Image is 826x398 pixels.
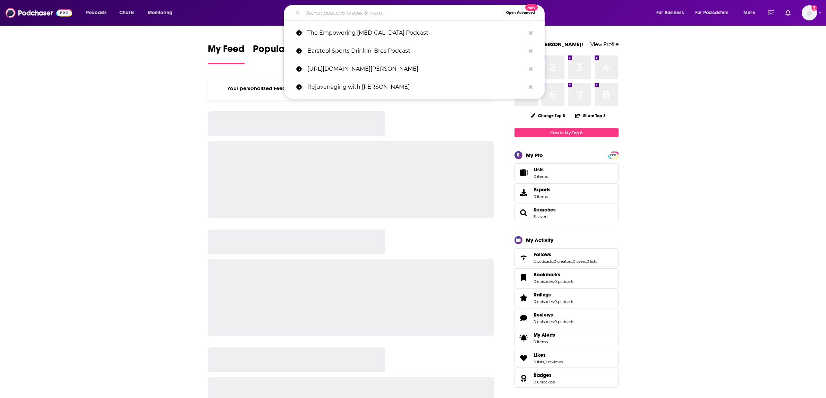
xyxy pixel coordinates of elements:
a: Charts [115,7,138,18]
a: Barstool Sports Drinkin' Bros Podcast [284,42,545,60]
a: My Alerts [514,329,619,347]
span: Open Advanced [506,11,535,15]
a: Likes [534,352,563,358]
a: Create My Top 8 [514,128,619,137]
a: 0 reviews [545,360,563,364]
span: , [554,299,554,304]
a: 0 unlocked [534,380,555,384]
span: Exports [534,187,551,193]
span: My Feed [208,43,245,59]
a: Lists [514,163,619,182]
a: Follows [534,251,597,258]
span: My Alerts [517,333,531,343]
span: 0 items [534,194,551,199]
span: Likes [514,349,619,367]
a: Badges [534,372,555,378]
span: Badges [534,372,552,378]
div: Your personalized Feed is curated based on the Podcasts, Creators, Users, and Lists that you Follow. [208,77,494,100]
span: Badges [514,369,619,388]
span: Ratings [534,292,551,298]
span: , [544,360,545,364]
button: Change Top 8 [527,111,570,120]
input: Search podcasts, credits, & more... [303,7,503,18]
span: PRO [609,153,618,158]
div: My Activity [526,237,553,243]
span: My Alerts [534,332,555,338]
a: 0 users [573,259,586,264]
a: Reviews [517,313,531,323]
a: View Profile [590,41,619,47]
span: , [586,259,587,264]
a: The Empowering [MEDICAL_DATA] Podcast [284,24,545,42]
span: , [572,259,573,264]
span: , [554,319,554,324]
p: Rejuvenaging with Dr. Ron Kaiser [307,78,525,96]
a: 0 podcasts [554,279,574,284]
a: Searches [517,208,531,218]
span: For Podcasters [695,8,729,18]
button: open menu [143,7,181,18]
span: Searches [514,204,619,222]
span: , [554,279,554,284]
span: Reviews [534,312,553,318]
span: Bookmarks [514,268,619,287]
button: Show profile menu [802,5,817,20]
a: Exports [514,183,619,202]
span: New [525,4,538,11]
a: Bookmarks [517,273,531,283]
a: Bookmarks [534,271,574,278]
p: The Empowering Neurologist Podcast [307,24,525,42]
span: Podcasts [86,8,107,18]
span: 0 items [534,339,555,344]
button: Share Top 8 [575,109,606,122]
span: Bookmarks [534,271,560,278]
a: 0 episodes [534,299,554,304]
span: Follows [514,248,619,267]
a: My Feed [208,43,245,64]
span: Reviews [514,309,619,327]
a: 0 episodes [534,279,554,284]
button: open menu [691,7,739,18]
a: 0 creators [554,259,572,264]
p: Barstool Sports Drinkin' Bros Podcast [307,42,525,60]
span: Popular Feed [253,43,312,59]
a: Likes [517,353,531,363]
span: Exports [517,188,531,198]
a: 0 podcasts [554,319,574,324]
span: Lists [534,166,544,173]
button: open menu [81,7,116,18]
span: Likes [534,352,546,358]
a: Show notifications dropdown [765,7,777,19]
span: 0 items [534,174,548,179]
span: For Business [656,8,684,18]
a: Popular Feed [253,43,312,64]
a: Rejuvenaging with [PERSON_NAME] [284,78,545,96]
img: User Profile [802,5,817,20]
button: open menu [652,7,692,18]
span: Lists [517,168,531,178]
button: Open AdvancedNew [503,9,538,17]
a: Welcome [PERSON_NAME]! [514,41,583,47]
span: Ratings [514,288,619,307]
a: 0 episodes [534,319,554,324]
a: Follows [517,253,531,262]
span: Lists [534,166,548,173]
a: Searches [534,207,556,213]
a: 0 podcasts [554,299,574,304]
span: Monitoring [148,8,172,18]
a: Badges [517,373,531,383]
div: My Pro [526,152,543,158]
span: Logged in as nicole.koremenos [802,5,817,20]
a: 0 lists [534,360,544,364]
span: Charts [119,8,134,18]
span: Follows [534,251,551,258]
div: Search podcasts, credits, & more... [290,5,551,21]
img: Podchaser - Follow, Share and Rate Podcasts [6,6,72,19]
a: 2 podcasts [534,259,553,264]
button: open menu [739,7,764,18]
a: 3 saved [534,214,547,219]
